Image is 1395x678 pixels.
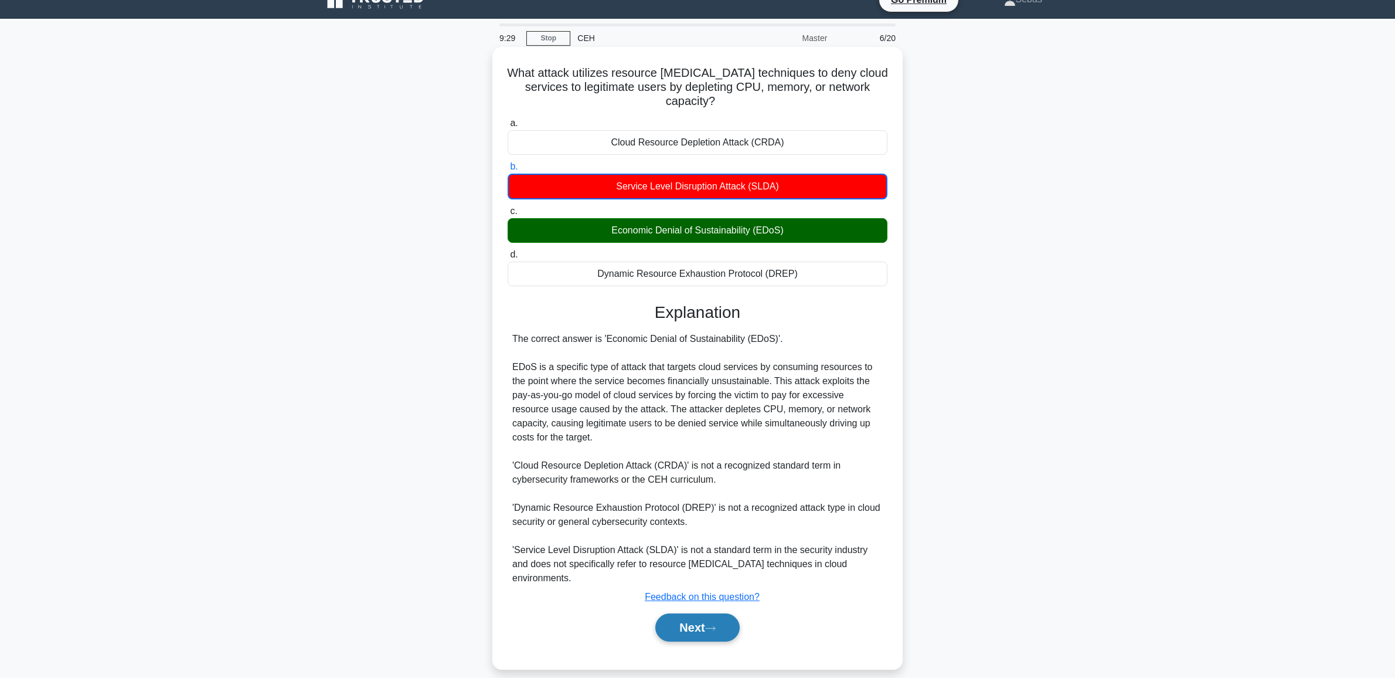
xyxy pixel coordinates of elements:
[731,26,834,50] div: Master
[508,218,887,243] div: Economic Denial of Sustainability (EDoS)
[655,613,739,642] button: Next
[526,31,570,46] a: Stop
[510,249,518,259] span: d.
[508,130,887,155] div: Cloud Resource Depletion Attack (CRDA)
[510,161,518,171] span: b.
[506,66,889,109] h5: What attack utilizes resource [MEDICAL_DATA] techniques to deny cloud services to legitimate user...
[508,174,887,199] div: Service Level Disruption Attack (SLDA)
[508,262,887,286] div: Dynamic Resource Exhaustion Protocol (DREP)
[570,26,731,50] div: CEH
[510,206,517,216] span: c.
[512,332,883,585] div: The correct answer is 'Economic Denial of Sustainability (EDoS)'. EDoS is a specific type of atta...
[492,26,526,50] div: 9:29
[515,303,880,323] h3: Explanation
[510,118,518,128] span: a.
[834,26,903,50] div: 6/20
[645,592,760,602] a: Feedback on this question?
